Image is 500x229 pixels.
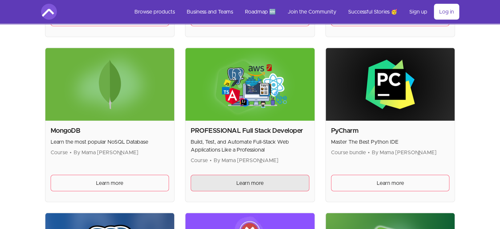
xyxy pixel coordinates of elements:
span: • [70,150,72,155]
a: Log in [434,4,459,20]
a: Learn more [191,175,309,191]
a: Sign up [404,4,433,20]
h2: MongoDB [51,126,169,135]
span: Learn more [236,179,264,187]
img: Product image for PyCharm [326,48,455,121]
img: Amigoscode logo [41,4,57,20]
span: • [368,150,370,155]
p: Build, Test, and Automate Full-Stack Web Applications Like a Professional [191,138,309,154]
a: Join the Community [282,4,342,20]
img: Product image for MongoDB [45,48,175,121]
p: Master The Best Python IDE [331,138,450,146]
a: Browse products [129,4,180,20]
a: Roadmap 🆕 [240,4,281,20]
a: Business and Teams [181,4,238,20]
span: By Mama [PERSON_NAME] [74,150,138,155]
span: Learn more [377,179,404,187]
span: Learn more [96,179,123,187]
span: By Mama [PERSON_NAME] [372,150,437,155]
span: Course bundle [331,150,366,155]
nav: Main [129,4,459,20]
span: Course [191,158,208,163]
p: Learn the most popular NoSQL Database [51,138,169,146]
a: Learn more [51,175,169,191]
a: Successful Stories 🥳 [343,4,403,20]
h2: PyCharm [331,126,450,135]
img: Product image for PROFESSIONAL Full Stack Developer [185,48,315,121]
a: Learn more [331,175,450,191]
span: • [210,158,212,163]
span: By Mama [PERSON_NAME] [214,158,278,163]
h2: PROFESSIONAL Full Stack Developer [191,126,309,135]
span: Course [51,150,68,155]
